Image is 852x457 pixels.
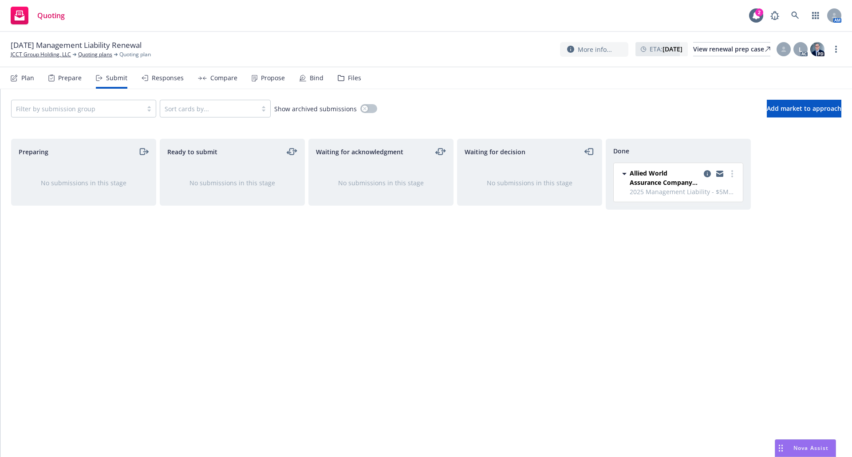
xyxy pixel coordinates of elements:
[663,45,682,53] strong: [DATE]
[578,45,612,54] span: More info...
[584,146,595,157] a: moveLeft
[630,168,700,187] span: Allied World Assurance Company (AWAC)
[693,42,770,56] a: View renewal prep case
[7,3,68,28] a: Quoting
[26,178,142,187] div: No submissions in this stage
[767,104,841,113] span: Add market to approach
[714,168,725,179] a: copy logging email
[138,146,149,157] a: moveRight
[807,7,824,24] a: Switch app
[316,147,403,156] span: Waiting for acknowledgment
[152,74,184,82] div: Responses
[755,8,763,16] div: 2
[78,51,112,59] a: Quoting plans
[435,146,446,157] a: moveLeftRight
[766,7,784,24] a: Report a Bug
[630,187,738,196] span: 2025 Management Liability - $5M D&O-$3M EPL-$1M FID- $1M CRM
[106,74,127,82] div: Submit
[810,42,824,56] img: photo
[650,44,682,54] span: ETA :
[348,74,361,82] div: Files
[560,42,628,57] button: More info...
[261,74,285,82] div: Propose
[702,168,713,179] a: copy logging email
[472,178,588,187] div: No submissions in this stage
[775,440,786,457] div: Drag to move
[786,7,804,24] a: Search
[11,51,71,59] a: JCCT Group Holding, LLC
[174,178,290,187] div: No submissions in this stage
[119,51,151,59] span: Quoting plan
[775,439,836,457] button: Nova Assist
[613,146,629,156] span: Done
[37,12,65,19] span: Quoting
[310,74,323,82] div: Bind
[323,178,439,187] div: No submissions in this stage
[793,444,828,452] span: Nova Assist
[287,146,297,157] a: moveLeftRight
[799,45,802,54] span: L
[167,147,217,156] span: Ready to submit
[11,40,142,51] span: [DATE] Management Liability Renewal
[274,104,357,113] span: Show archived submissions
[465,147,525,156] span: Waiting for decision
[831,44,841,55] a: more
[210,74,237,82] div: Compare
[767,100,841,117] button: Add market to approach
[19,147,48,156] span: Preparing
[21,74,34,82] div: Plan
[693,43,770,56] div: View renewal prep case
[58,74,82,82] div: Prepare
[727,168,738,179] a: more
